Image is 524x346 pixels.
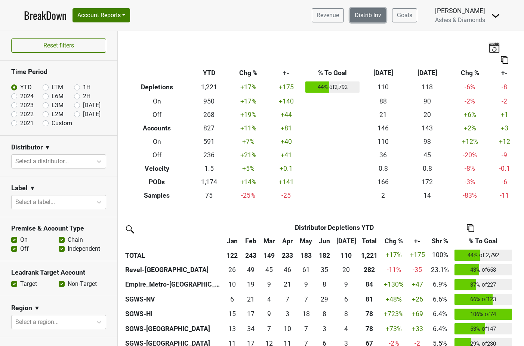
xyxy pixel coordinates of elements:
th: 243 [241,248,260,263]
th: 149 [260,248,278,263]
td: +17 % [228,80,269,95]
td: +12 % [449,135,490,148]
div: 34 [243,324,258,334]
td: 23.1% [427,262,453,277]
td: -8 % [449,162,490,175]
th: Off [123,148,191,162]
button: Account Reports [73,8,130,22]
td: 21 [278,277,297,292]
th: YTD [191,67,228,80]
td: -2 [490,95,518,108]
td: 6.417 [223,292,241,307]
td: 2 [361,189,406,202]
h3: Region [11,304,32,312]
div: +47 [409,279,425,289]
div: 21 [243,294,258,304]
td: +3 [490,121,518,135]
span: ▼ [44,143,50,152]
td: 3.25 [315,321,334,336]
td: +2 % [449,121,490,135]
div: 7 [299,294,314,304]
label: On [20,235,28,244]
div: +26 [409,294,425,304]
td: 45.667 [278,262,297,277]
td: +81 [269,121,303,135]
td: 98 [405,135,449,148]
div: 78 [361,309,379,319]
h3: Time Period [11,68,106,76]
th: Mar: activate to sort column ascending [260,234,278,248]
td: -8 [490,80,518,95]
label: L2M [52,110,64,119]
span: +175 [410,251,425,259]
th: Chg % [228,67,269,80]
th: 233 [278,248,297,263]
a: Distrib Inv [350,8,386,22]
td: 19 [241,277,260,292]
div: 9 [262,309,277,319]
div: 35 [317,265,332,275]
div: 20 [336,265,357,275]
label: Off [20,244,29,253]
td: 36 [361,148,406,162]
td: 8.333 [315,277,334,292]
th: Accounts [123,121,191,135]
td: 8.5 [334,277,359,292]
h3: Distributor [11,143,43,151]
th: 77.895 [359,321,380,336]
td: 143 [405,121,449,135]
td: -83 % [449,189,490,202]
div: 81 [361,294,379,304]
label: Non-Target [68,279,97,288]
th: PODs [123,175,191,189]
th: Chg %: activate to sort column ascending [380,234,408,248]
th: 183 [297,248,315,263]
td: +175 [269,80,303,95]
th: Jan: activate to sort column ascending [223,234,241,248]
td: -9 [490,148,518,162]
div: 8 [317,279,332,289]
a: Goals [392,8,417,22]
div: 17 [243,309,258,319]
div: 8 [317,309,332,319]
label: 2021 [20,119,34,128]
div: 46 [280,265,295,275]
td: 29.25 [315,292,334,307]
div: 15 [225,309,240,319]
td: 10.251 [278,321,297,336]
td: +1 [490,108,518,121]
td: 8 [315,307,334,322]
label: L3M [52,101,64,110]
td: -20 % [449,148,490,162]
div: 10 [225,279,240,289]
th: % To Goal [304,67,361,80]
th: SGWS-NV [123,292,223,307]
td: -0.1 [490,162,518,175]
td: 6.748 [297,321,315,336]
td: 118 [405,80,449,95]
td: 20.25 [334,262,359,277]
h3: Premise & Account Type [11,225,106,232]
td: 591 [191,135,228,148]
td: +11 % [228,121,269,135]
label: Independent [68,244,100,253]
td: 14.583 [223,307,241,322]
img: Copy to clipboard [501,56,508,64]
div: 7 [299,324,314,334]
td: 110 [361,80,406,95]
label: L6M [52,92,64,101]
th: +-: activate to sort column ascending [407,234,427,248]
div: 18 [299,309,314,319]
th: On [123,95,191,108]
span: ▼ [30,184,36,193]
h3: Leadrank Target Account [11,269,106,277]
td: 6.083 [334,292,359,307]
td: 100% [427,248,453,263]
td: -6 % [449,80,490,95]
div: +69 [409,309,425,319]
td: +7 % [228,135,269,148]
td: +0.1 [269,162,303,175]
td: 26 [223,262,241,277]
th: [DATE] [405,67,449,80]
th: Samples [123,189,191,202]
